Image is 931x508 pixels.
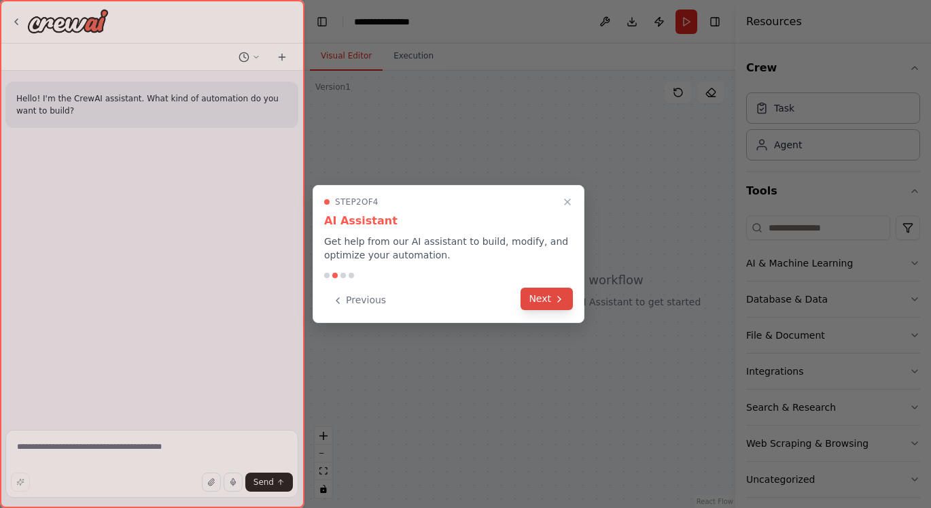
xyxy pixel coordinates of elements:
h3: AI Assistant [324,213,573,229]
button: Close walkthrough [559,194,576,210]
p: Get help from our AI assistant to build, modify, and optimize your automation. [324,235,573,262]
span: Step 2 of 4 [335,197,379,207]
button: Next [521,288,573,310]
button: Previous [324,289,394,311]
button: Hide left sidebar [313,12,332,31]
